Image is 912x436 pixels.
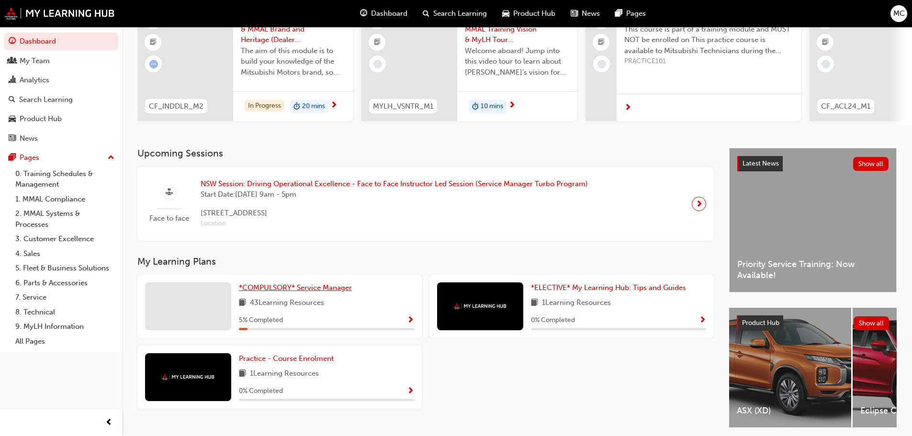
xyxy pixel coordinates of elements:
[737,156,889,171] a: Latest NewsShow all
[373,60,382,68] span: learningRecordVerb_NONE-icon
[743,159,779,168] span: Latest News
[201,189,588,200] span: Start Date: [DATE] 9am - 5pm
[11,232,118,246] a: 3. Customer Excellence
[585,5,801,121] a: Practice - Course EnrolmentThis course is part of a training module and MUST NOT be enrolled on T...
[241,45,345,78] span: The aim of this module is to build your knowledge of the Mitsubishi Motors brand, so you can demo...
[371,8,407,19] span: Dashboard
[9,154,16,162] span: pages-icon
[433,8,487,19] span: Search Learning
[531,315,575,326] span: 0 % Completed
[465,13,569,45] span: My Learning Hub: MMAL Training Vision & MyLH Tour (Elective)
[9,96,15,104] span: search-icon
[360,8,367,20] span: guage-icon
[822,60,830,68] span: learningRecordVerb_NONE-icon
[454,303,507,309] img: mmal
[4,110,118,128] a: Product Hub
[11,206,118,232] a: 2. MMAL Systems & Processes
[502,8,509,20] span: car-icon
[9,57,16,66] span: people-icon
[531,283,686,292] span: *ELECTIVE* My Learning Hub: Tips and Guides
[608,4,653,23] a: pages-iconPages
[531,297,538,309] span: book-icon
[571,8,578,20] span: news-icon
[162,374,214,380] img: mmal
[4,52,118,70] a: My Team
[20,152,39,163] div: Pages
[415,4,495,23] a: search-iconSearch Learning
[615,8,622,20] span: pages-icon
[9,37,16,46] span: guage-icon
[481,101,503,112] span: 10 mins
[597,60,606,68] span: learningRecordVerb_NONE-icon
[239,354,334,363] span: Practice - Course Enrolment
[9,115,16,123] span: car-icon
[853,157,889,171] button: Show all
[250,368,319,380] span: 1 Learning Resources
[4,33,118,50] a: Dashboard
[239,283,352,292] span: *COMPULSORY* Service Manager
[624,24,793,56] span: This course is part of a training module and MUST NOT be enrolled on This practice course is avai...
[737,315,889,331] a: Product HubShow all
[239,368,246,380] span: book-icon
[302,101,325,112] span: 20 mins
[495,4,563,23] a: car-iconProduct Hub
[20,113,62,124] div: Product Hub
[241,13,345,45] span: Introduction to MMC & MMAL Brand and Heritage (Dealer Induction)
[11,167,118,192] a: 0. Training Schedules & Management
[330,101,338,110] span: next-icon
[11,192,118,207] a: 1. MMAL Compliance
[11,334,118,349] a: All Pages
[624,56,793,67] span: PRACTICE101
[542,297,611,309] span: 1 Learning Resources
[4,71,118,89] a: Analytics
[245,100,284,112] div: In Progress
[239,297,246,309] span: book-icon
[407,385,414,397] button: Show Progress
[5,7,115,20] img: mmal
[11,305,118,320] a: 8. Technical
[20,75,49,86] div: Analytics
[352,4,415,23] a: guage-iconDashboard
[201,208,588,219] span: [STREET_ADDRESS]
[105,417,113,429] span: prev-icon
[374,36,381,49] span: booktick-icon
[407,387,414,396] span: Show Progress
[239,386,283,397] span: 0 % Completed
[563,4,608,23] a: news-iconNews
[11,290,118,305] a: 7. Service
[361,5,577,121] a: MYLH_VSNTR_M1My Learning Hub: MMAL Training Vision & MyLH Tour (Elective)Welcome aboard! Jump int...
[166,187,173,199] span: sessionType_FACE_TO_FACE-icon
[11,319,118,334] a: 9. MyLH Information
[742,319,779,327] span: Product Hub
[239,353,338,364] a: Practice - Course Enrolment
[145,213,193,224] span: Face to face
[890,5,907,22] button: MC
[508,101,516,110] span: next-icon
[4,91,118,109] a: Search Learning
[4,130,118,147] a: News
[407,314,414,326] button: Show Progress
[531,282,690,293] a: *ELECTIVE* My Learning Hub: Tips and Guides
[699,316,706,325] span: Show Progress
[149,101,203,112] span: CF_INDDLR_M2
[145,175,706,233] a: Face to faceNSW Session: Driving Operational Excellence - Face to Face Instructor Led Session (Se...
[821,101,870,112] span: CF_ACL24_M1
[201,218,588,229] span: Location
[729,148,897,292] a: Latest NewsShow allPriority Service Training: Now Available!
[4,149,118,167] button: Pages
[108,152,114,164] span: up-icon
[11,276,118,291] a: 6. Parts & Accessories
[19,94,73,105] div: Search Learning
[137,256,714,267] h3: My Learning Plans
[854,316,889,330] button: Show all
[201,179,588,190] span: NSW Session: Driving Operational Excellence - Face to Face Instructor Led Session (Service Manage...
[137,148,714,159] h3: Upcoming Sessions
[150,36,157,49] span: booktick-icon
[20,56,50,67] div: My Team
[250,297,324,309] span: 43 Learning Resources
[4,31,118,149] button: DashboardMy TeamAnalyticsSearch LearningProduct HubNews
[239,315,283,326] span: 5 % Completed
[149,60,158,68] span: learningRecordVerb_ATTEMPT-icon
[582,8,600,19] span: News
